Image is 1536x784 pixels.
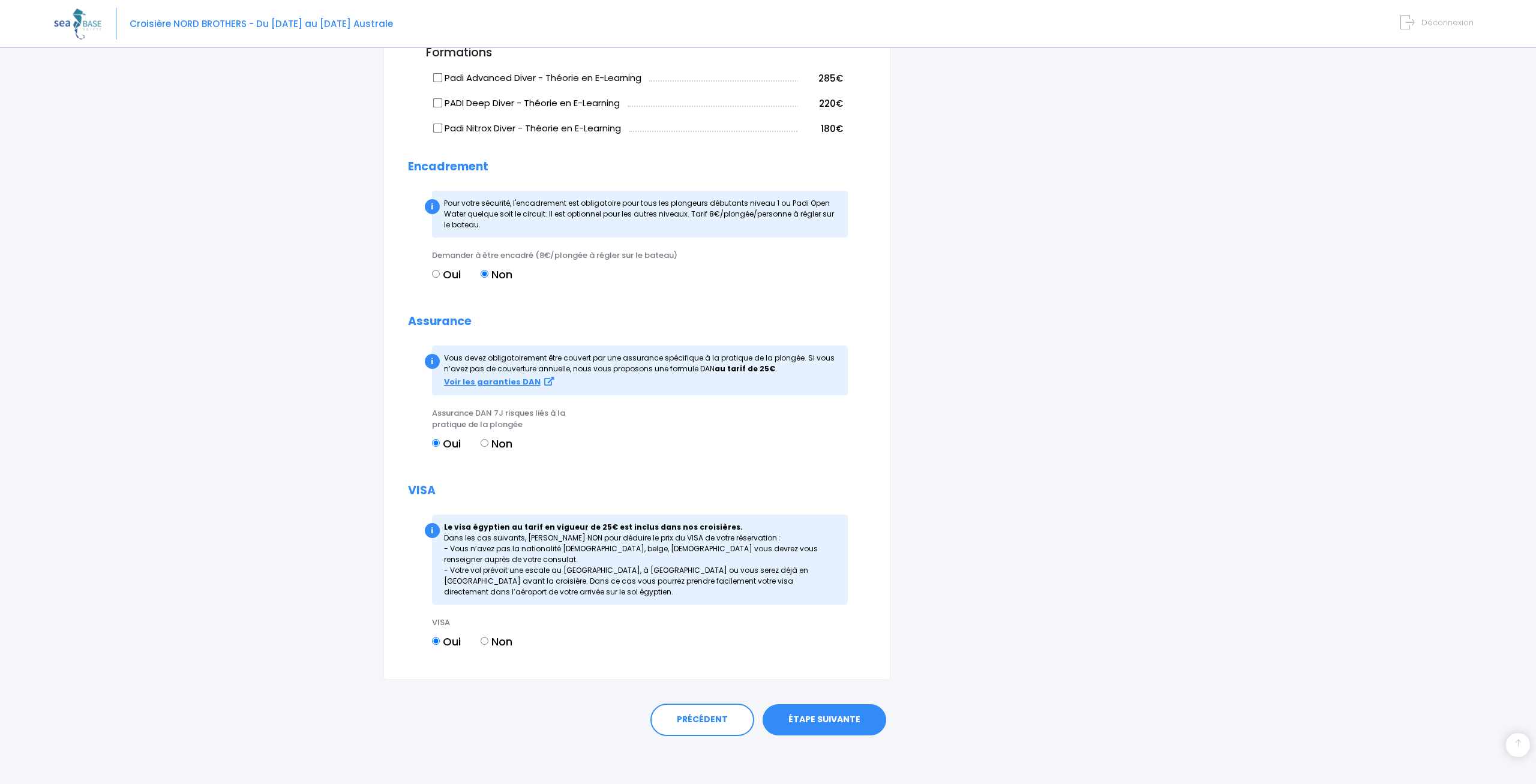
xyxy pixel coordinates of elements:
a: ÉTAPE SUIVANTE [763,704,886,735]
label: Non [481,266,512,283]
input: Oui [432,439,440,447]
h2: Encadrement [408,160,866,174]
span: Demander à être encadré (8€/plongée à régler sur le bateau) [432,250,677,261]
h3: Formations [408,46,866,60]
label: Oui [432,435,461,452]
span: Pour votre sécurité, l'encadrement est obligatoire pour tous les plongeurs débutants niveau 1 ou ... [444,198,834,230]
input: Oui [432,637,440,645]
strong: au tarif de 25€ [715,364,775,374]
span: VISA [432,617,450,628]
input: Non [481,637,488,645]
div: Vous devez obligatoirement être couvert par une assurance spécifique à la pratique de la plong... [432,346,848,395]
strong: Voir les garanties DAN [444,376,541,388]
a: Voir les garanties DAN [444,377,554,387]
a: PRÉCÉDENT [650,704,754,736]
h2: VISA [408,484,866,498]
label: Oui [432,633,461,650]
span: Assurance DAN 7J risques liés à la pratique de la plongée [432,407,565,431]
strong: Le visa égyptien au tarif en vigueur de 25€ est inclus dans nos croisières. [444,522,743,532]
span: 180€ [821,122,843,135]
label: Non [481,633,512,650]
label: Padi Advanced Diver - Théorie en E-Learning [434,71,641,85]
span: Déconnexion [1421,17,1474,28]
div: i [425,354,440,369]
label: PADI Deep Diver - Théorie en E-Learning [434,97,620,110]
div: Dans les cas suivants, [PERSON_NAME] NON pour déduire le prix du VISA de votre réservation : - Vo... [432,515,848,605]
label: Padi Nitrox Diver - Théorie en E-Learning [434,122,621,136]
input: Padi Advanced Diver - Théorie en E-Learning [433,73,442,83]
div: i [425,199,440,214]
input: Oui [432,270,440,278]
div: i [425,523,440,538]
span: Croisière NORD BROTHERS - Du [DATE] au [DATE] Australe [130,17,393,30]
input: Non [481,270,488,278]
span: 285€ [818,72,843,85]
span: 220€ [819,97,843,110]
input: Non [481,439,488,447]
h2: Assurance [408,315,866,329]
input: PADI Deep Diver - Théorie en E-Learning [433,98,442,108]
input: Padi Nitrox Diver - Théorie en E-Learning [433,124,442,133]
label: Non [481,435,512,452]
label: Oui [432,266,461,283]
